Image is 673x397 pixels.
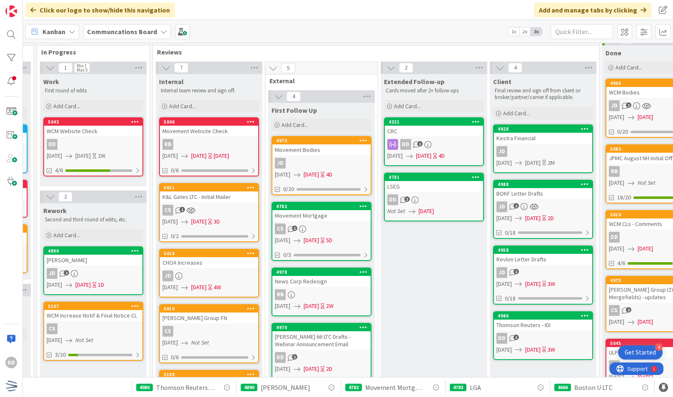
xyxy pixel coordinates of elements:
div: CS [609,305,620,316]
div: RB [609,360,620,371]
span: 4 [287,92,301,102]
div: 4970 [276,325,371,330]
div: 5011K&L Gates LTC - Initial Mailer [160,184,258,202]
div: 4958 [498,247,592,253]
span: [DATE] [191,217,207,226]
div: 4928Kestra Financial [494,125,592,144]
span: 7 [174,63,188,73]
span: [DATE] [609,318,624,326]
span: [DATE] [75,280,91,289]
div: 5018CHOA Increases [160,250,258,268]
span: 1 [513,203,519,208]
span: In Progress [41,48,139,56]
span: [DATE] [609,113,624,122]
span: 2 [399,63,413,73]
div: DD [387,194,398,205]
span: [DATE] [496,280,512,288]
span: 1 [179,207,185,212]
div: 4978News Corp Redesign [272,268,371,287]
div: 5043WCM Website Check [44,118,142,136]
span: Add Card... [503,109,530,117]
span: 0/2 [171,232,179,241]
div: RB [160,139,258,150]
a: 4321CRCDD[DATE][DATE]4D [384,117,484,166]
div: Movement Website Check [160,126,258,136]
div: 1D [98,280,104,289]
i: Not Set [387,207,405,215]
span: [DATE] [416,151,431,160]
div: 4890 [44,247,142,255]
div: 4890[PERSON_NAME] [44,247,142,265]
span: [DATE] [609,244,624,253]
div: Thomson Reuters - IDI [494,320,592,330]
span: [DATE] [304,236,319,245]
i: Not Set [638,179,656,186]
div: [PERSON_NAME] Group FN [160,313,258,323]
span: [DATE] [496,214,512,223]
span: Client [493,77,511,86]
span: Extended Follow-up [384,77,444,86]
div: DD [5,357,17,368]
span: Work [43,77,59,86]
div: 5107WCM Increase Notif & Final Notice CL [44,303,142,321]
div: Revlon Letter Drafts [494,254,592,265]
div: Min 1 [77,64,87,68]
div: 5046 [164,119,258,125]
div: 5046 [160,118,258,126]
div: CS [44,323,142,334]
div: WCM Increase Notif & Final Notice CL [44,310,142,321]
span: Add Card... [394,102,421,110]
div: RB [162,139,173,150]
div: 4958Revlon Letter Drafts [494,246,592,265]
span: Movement Mortgage [365,382,424,392]
div: Movement Mortgage [272,210,371,221]
div: JD [496,146,507,157]
div: DD [44,139,142,150]
div: 2D [326,365,332,373]
span: [DATE] [47,151,62,160]
span: 18/20 [617,193,631,202]
div: DD [494,333,592,344]
div: DD [385,139,483,150]
div: CS [272,223,371,234]
span: Add Card... [616,64,642,71]
div: News Corp Redesign [272,276,371,287]
span: 4/6 [55,166,63,175]
div: 4973 [276,138,371,144]
div: DD [400,139,411,150]
p: Second and third round of edits, etc. [45,216,142,223]
span: [DATE] [275,365,290,373]
div: 5011 [164,185,258,191]
span: 0/18 [505,228,516,237]
div: Add and manage tabs by clicking [534,2,651,17]
span: [DATE] [496,159,512,167]
span: [DATE] [275,302,290,310]
div: Movement Bodies [272,144,371,155]
p: Cards moved after 2+ follow-ups [386,87,482,94]
div: DD [272,352,371,363]
div: JD [494,201,592,212]
div: 4D [439,151,445,160]
span: 3x [531,27,542,36]
div: JD [494,267,592,278]
div: DD [496,333,507,344]
div: RB [275,289,286,300]
span: Reviews [157,48,589,56]
div: 3W [548,345,555,354]
span: Support [17,1,38,11]
span: 1 [292,354,297,360]
span: [DATE] [75,151,91,160]
span: [DATE] [638,244,653,253]
div: CHOA Increases [160,257,258,268]
a: 4986Thomson Reuters - IDIDD[DATE][DATE]3W [493,311,593,360]
div: DD [385,194,483,205]
span: [PERSON_NAME] [261,382,310,392]
div: 4782 [345,384,362,391]
span: Kanban [42,27,65,37]
a: 4973Movement BodiesJD[DATE][DATE]4D0/20 [272,136,371,195]
a: 5011K&L Gates LTC - Initial MailerCS[DATE][DATE]3D0/2 [159,183,259,242]
div: 5011 [160,184,258,191]
span: [DATE] [275,170,290,179]
div: 4958 [494,246,592,254]
div: 4781 [389,174,483,180]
